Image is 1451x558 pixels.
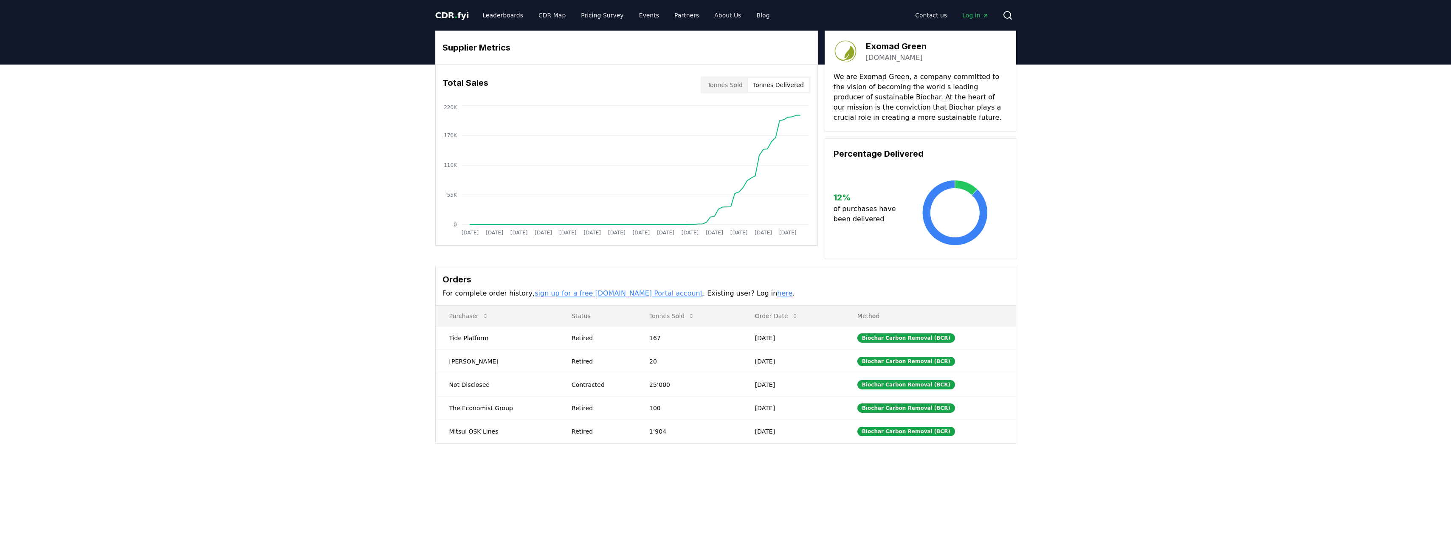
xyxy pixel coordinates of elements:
td: [DATE] [741,420,844,443]
span: CDR fyi [435,10,469,20]
tspan: [DATE] [706,230,723,236]
tspan: 0 [454,222,457,228]
td: The Economist Group [436,396,558,420]
tspan: [DATE] [535,230,552,236]
div: Biochar Carbon Removal (BCR) [857,333,955,343]
button: Tonnes Sold [702,78,748,92]
td: [PERSON_NAME] [436,349,558,373]
tspan: 170K [444,132,457,138]
p: Method [851,312,1009,320]
td: [DATE] [741,326,844,349]
tspan: [DATE] [461,230,479,236]
td: 167 [636,326,741,349]
div: Biochar Carbon Removal (BCR) [857,427,955,436]
span: Log in [962,11,989,20]
p: We are Exomad Green, a company committed to the vision of becoming the world s leading producer o... [834,72,1007,123]
a: About Us [707,8,748,23]
tspan: [DATE] [657,230,674,236]
a: Pricing Survey [574,8,630,23]
tspan: [DATE] [583,230,601,236]
span: . [454,10,457,20]
tspan: [DATE] [486,230,503,236]
td: Tide Platform [436,326,558,349]
h3: Supplier Metrics [442,41,811,54]
button: Tonnes Delivered [748,78,809,92]
td: [DATE] [741,349,844,373]
div: Retired [572,427,629,436]
a: CDR Map [532,8,572,23]
a: Log in [955,8,995,23]
tspan: [DATE] [632,230,650,236]
button: Purchaser [442,307,496,324]
tspan: [DATE] [559,230,576,236]
h3: Exomad Green [866,40,927,53]
tspan: 55K [447,192,457,198]
a: Leaderboards [476,8,530,23]
tspan: [DATE] [681,230,699,236]
nav: Main [476,8,776,23]
tspan: [DATE] [779,230,796,236]
tspan: [DATE] [755,230,772,236]
div: Biochar Carbon Removal (BCR) [857,357,955,366]
div: Biochar Carbon Removal (BCR) [857,380,955,389]
td: [DATE] [741,396,844,420]
tspan: [DATE] [730,230,747,236]
p: Status [565,312,629,320]
a: Partners [668,8,706,23]
button: Tonnes Sold [642,307,702,324]
a: Blog [750,8,777,23]
div: Biochar Carbon Removal (BCR) [857,403,955,413]
td: 25’000 [636,373,741,396]
tspan: [DATE] [608,230,625,236]
p: For complete order history, . Existing user? Log in . [442,288,1009,299]
h3: Percentage Delivered [834,147,1007,160]
h3: Orders [442,273,1009,286]
div: Retired [572,334,629,342]
td: 100 [636,396,741,420]
td: [DATE] [741,373,844,396]
a: [DOMAIN_NAME] [866,53,923,63]
a: here [777,289,792,297]
a: sign up for a free [DOMAIN_NAME] Portal account [535,289,703,297]
p: of purchases have been delivered [834,204,903,224]
td: Not Disclosed [436,373,558,396]
h3: Total Sales [442,76,488,93]
a: Contact us [908,8,954,23]
tspan: [DATE] [510,230,527,236]
td: 20 [636,349,741,373]
a: Events [632,8,666,23]
h3: 12 % [834,191,903,204]
td: 1’904 [636,420,741,443]
nav: Main [908,8,995,23]
div: Retired [572,357,629,366]
tspan: 110K [444,162,457,168]
a: CDR.fyi [435,9,469,21]
button: Order Date [748,307,805,324]
div: Retired [572,404,629,412]
td: Mitsui OSK Lines [436,420,558,443]
img: Exomad Green-logo [834,39,857,63]
div: Contracted [572,380,629,389]
tspan: 220K [444,104,457,110]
